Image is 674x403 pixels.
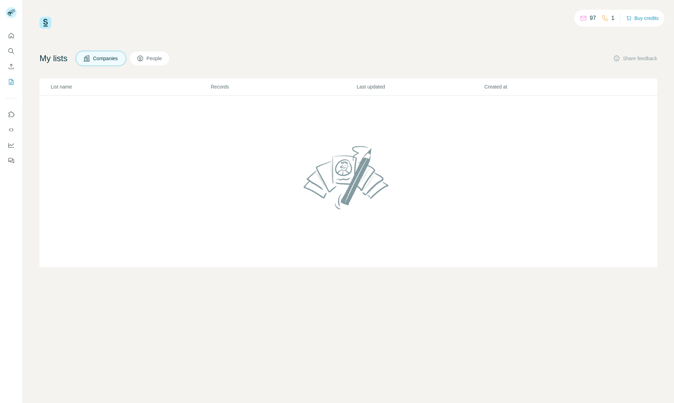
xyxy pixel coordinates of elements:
[590,14,596,22] p: 97
[6,123,17,136] button: Use Surfe API
[6,76,17,88] button: My lists
[6,154,17,167] button: Feedback
[147,55,163,62] span: People
[626,13,659,23] button: Buy credits
[6,29,17,42] button: Quick start
[51,83,210,90] p: List name
[611,14,615,22] p: 1
[484,83,611,90] p: Created at
[6,60,17,73] button: Enrich CSV
[6,139,17,151] button: Dashboard
[40,17,51,29] img: Surfe Logo
[6,45,17,57] button: Search
[6,108,17,121] button: Use Surfe on LinkedIn
[613,55,657,62] button: Share feedback
[40,53,68,64] h4: My lists
[93,55,119,62] span: Companies
[357,83,484,90] p: Last updated
[301,140,396,215] img: No lists found
[211,83,356,90] p: Records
